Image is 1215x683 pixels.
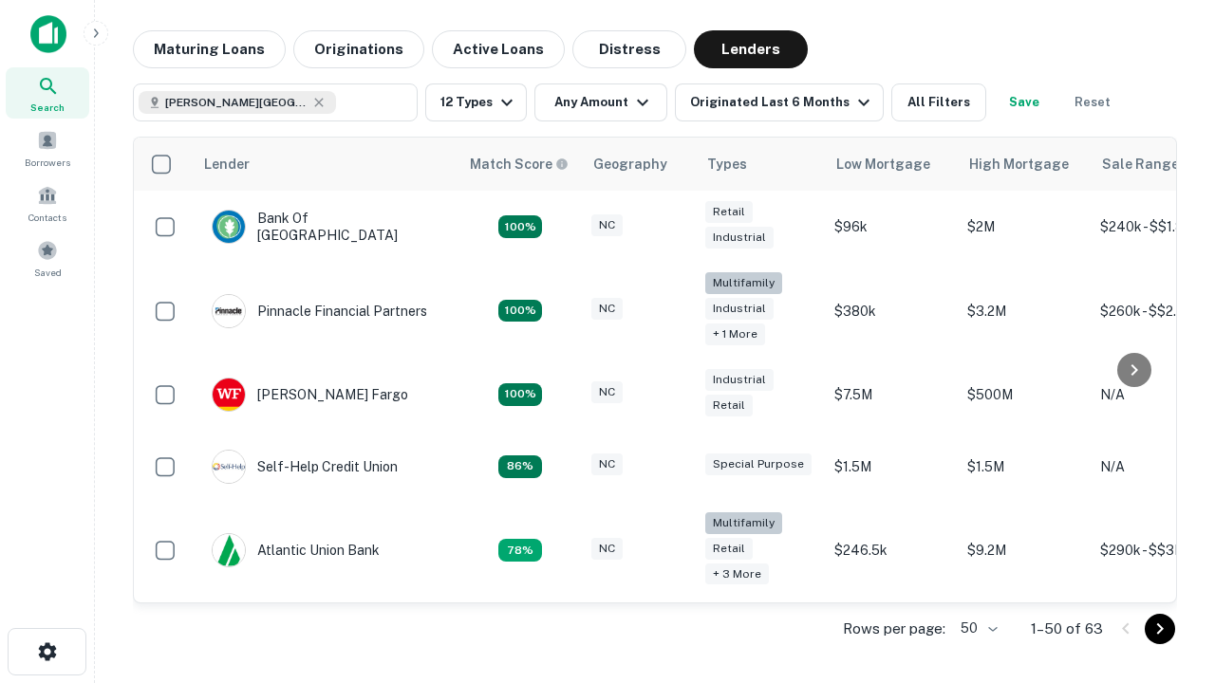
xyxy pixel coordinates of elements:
[213,534,245,566] img: picture
[593,153,667,175] div: Geography
[6,232,89,284] a: Saved
[591,298,623,320] div: NC
[213,378,245,411] img: picture
[432,30,565,68] button: Active Loans
[213,295,245,327] img: picture
[204,153,250,175] div: Lender
[891,83,986,121] button: All Filters
[6,67,89,119] a: Search
[1120,471,1215,562] iframe: Chat Widget
[825,263,958,359] td: $380k
[591,538,623,560] div: NC
[470,154,565,175] h6: Match Score
[705,227,774,249] div: Industrial
[30,15,66,53] img: capitalize-icon.png
[212,210,439,244] div: Bank Of [GEOGRAPHIC_DATA]
[498,215,542,238] div: Matching Properties: 14, hasApolloMatch: undefined
[212,294,427,328] div: Pinnacle Financial Partners
[1062,83,1123,121] button: Reset
[591,214,623,236] div: NC
[498,539,542,562] div: Matching Properties: 10, hasApolloMatch: undefined
[212,378,408,412] div: [PERSON_NAME] Fargo
[213,451,245,483] img: picture
[498,383,542,406] div: Matching Properties: 14, hasApolloMatch: undefined
[1145,614,1175,644] button: Go to next page
[825,359,958,431] td: $7.5M
[969,153,1069,175] div: High Mortgage
[705,563,769,585] div: + 3 more
[696,138,825,191] th: Types
[836,153,930,175] div: Low Mortgage
[498,300,542,323] div: Matching Properties: 23, hasApolloMatch: undefined
[994,83,1055,121] button: Save your search to get updates of matches that match your search criteria.
[212,450,398,484] div: Self-help Credit Union
[825,138,958,191] th: Low Mortgage
[591,381,623,403] div: NC
[582,138,696,191] th: Geography
[958,359,1091,431] td: $500M
[6,122,89,174] a: Borrowers
[572,30,686,68] button: Distress
[425,83,527,121] button: 12 Types
[133,30,286,68] button: Maturing Loans
[958,431,1091,503] td: $1.5M
[1102,153,1179,175] div: Sale Range
[705,395,753,416] div: Retail
[825,431,958,503] td: $1.5M
[958,263,1091,359] td: $3.2M
[6,177,89,229] a: Contacts
[705,538,753,560] div: Retail
[25,155,70,170] span: Borrowers
[34,265,62,280] span: Saved
[958,191,1091,263] td: $2M
[30,100,65,115] span: Search
[705,369,774,391] div: Industrial
[953,615,1000,642] div: 50
[212,533,380,567] div: Atlantic Union Bank
[534,83,667,121] button: Any Amount
[705,201,753,223] div: Retail
[705,298,774,320] div: Industrial
[707,153,747,175] div: Types
[958,503,1091,599] td: $9.2M
[843,618,945,640] p: Rows per page:
[958,138,1091,191] th: High Mortgage
[825,503,958,599] td: $246.5k
[293,30,424,68] button: Originations
[498,455,542,478] div: Matching Properties: 11, hasApolloMatch: undefined
[694,30,808,68] button: Lenders
[591,453,623,475] div: NC
[705,453,812,475] div: Special Purpose
[825,191,958,263] td: $96k
[705,512,782,534] div: Multifamily
[1031,618,1103,640] p: 1–50 of 63
[705,272,782,294] div: Multifamily
[470,154,569,175] div: Capitalize uses an advanced AI algorithm to match your search with the best lender. The match sco...
[705,323,765,345] div: + 1 more
[675,83,884,121] button: Originated Last 6 Months
[213,211,245,243] img: picture
[193,138,458,191] th: Lender
[28,210,66,225] span: Contacts
[690,91,875,114] div: Originated Last 6 Months
[458,138,582,191] th: Capitalize uses an advanced AI algorithm to match your search with the best lender. The match sco...
[165,94,308,111] span: [PERSON_NAME][GEOGRAPHIC_DATA], [GEOGRAPHIC_DATA]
